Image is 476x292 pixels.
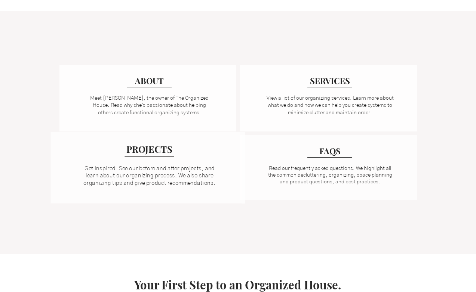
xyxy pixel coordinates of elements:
a: Get inspired. See our before and after projects, and learn about our organizing process. We also ... [83,166,215,186]
a: FAQS [307,145,352,158]
span: SERVICES [310,75,350,86]
span: ABOUT [135,75,164,86]
span: Read our frequently asked questions. We highlight all the common decluttering, organizing, space ... [268,166,392,184]
span: PROJECTS [126,143,172,155]
a: Meet [PERSON_NAME], the owner of The Organized House. Read why she's passionate about helping oth... [90,96,209,115]
a: View a list of our organizing services. Learn more about what we do and how we can help you creat... [267,96,394,115]
a: SERVICES [307,74,352,87]
a: ABOUT [127,74,172,87]
a: PROJECTS [125,142,174,157]
span: FAQS [319,145,341,156]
